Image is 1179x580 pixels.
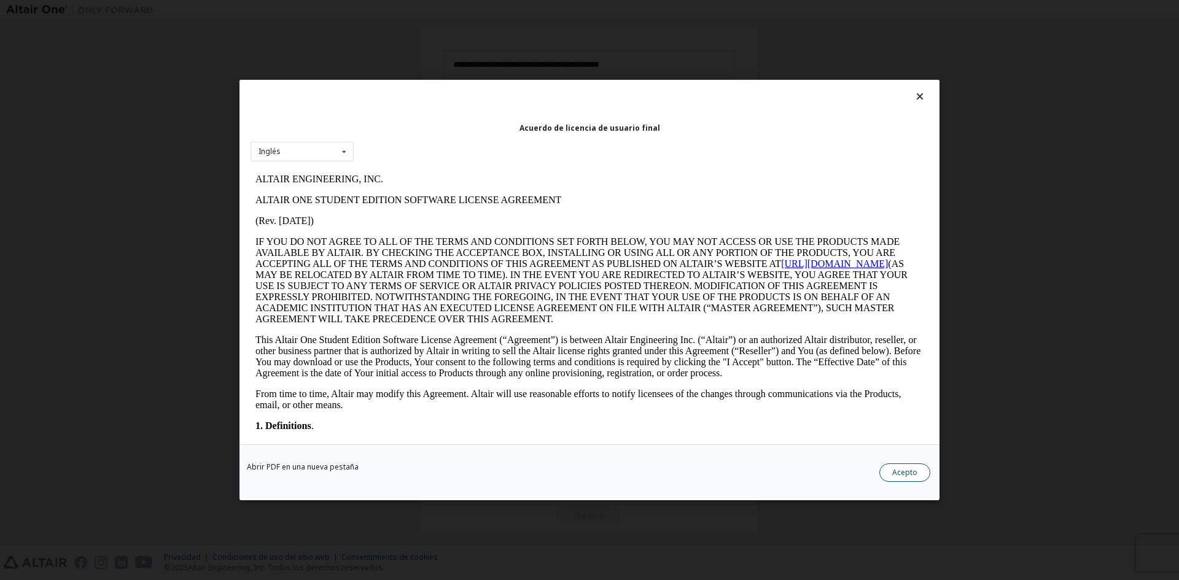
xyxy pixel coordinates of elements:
[5,252,673,263] p: .
[5,220,673,242] p: From time to time, Altair may modify this Agreement. Altair will use reasonable efforts to notify...
[5,26,673,37] p: ALTAIR ONE STUDENT EDITION SOFTWARE LICENSE AGREEMENT
[247,463,359,471] a: Abrir PDF en una nueva pestaña
[15,252,61,262] strong: Definitions
[259,146,281,157] font: Inglés
[5,5,673,16] p: ALTAIR ENGINEERING, INC.
[892,467,917,478] font: Acepto
[5,252,12,262] strong: 1.
[5,47,673,58] p: (Rev. [DATE])
[5,166,673,210] p: This Altair One Student Edition Software License Agreement (“Agreement”) is between Altair Engine...
[519,123,660,133] font: Acuerdo de licencia de usuario final
[5,68,673,156] p: IF YOU DO NOT AGREE TO ALL OF THE TERMS AND CONDITIONS SET FORTH BELOW, YOU MAY NOT ACCESS OR USE...
[531,90,637,100] a: [URL][DOMAIN_NAME]
[879,463,930,482] button: Acepto
[247,462,359,472] font: Abrir PDF en una nueva pestaña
